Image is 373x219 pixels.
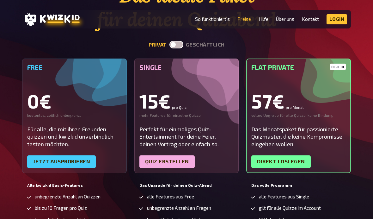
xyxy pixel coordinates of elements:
div: Perfekt für einmaliges Quiz-Entertainment für deine Feier, deinen Vortrag oder einfach so. [139,126,234,148]
span: alle Features aus Single [259,194,309,199]
button: privat [149,42,167,48]
span: unbegrenzte Anzahl an Quizzen [35,194,101,199]
span: bis zu 10 Fragen pro Quiz [35,205,87,211]
div: kostenlos, zeitlich unbegrenzt [27,113,122,118]
a: So funktioniert's [195,16,230,22]
a: Quiz erstellen [139,155,195,168]
span: unbegrenzte Anzahl an Fragen [147,205,211,211]
div: Das Monatspaket für passionierte Quizmaster, die keine Kompromisse eingehen wollen. [251,126,346,148]
a: Jetzt ausprobieren [27,155,96,168]
small: pro Monat [286,105,304,109]
div: Für alle, die mit ihren Freunden quizzen und kwizkid unverbindlich testen möchten. [27,126,122,148]
h5: Das Upgrade für deinen Quiz-Abend [139,183,234,188]
div: volles Upgrade für alle Quizze, keine Bindung [251,113,346,118]
small: pro Quiz [172,105,186,109]
div: 0€ [27,91,122,110]
a: Login [327,14,347,24]
a: Über uns [276,16,294,22]
div: mehr Features für einzelne Quizze [139,113,234,118]
a: Kontakt [302,16,319,22]
h5: Single [139,64,234,71]
h5: Free [27,64,122,71]
div: 57€ [251,91,346,110]
a: Preise [237,16,251,22]
h5: Das volle Programm [251,183,346,188]
button: geschäftlich [186,42,225,48]
h5: Alle kwizkid Basis-Features [27,183,122,188]
a: Direkt loslegen [251,155,311,168]
span: gilt für alle Quizze im Account [259,205,321,211]
span: alle Features aus Free [147,194,194,199]
h5: Flat Private [251,64,346,71]
div: 15€ [139,91,234,110]
a: Hilfe [259,16,268,22]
